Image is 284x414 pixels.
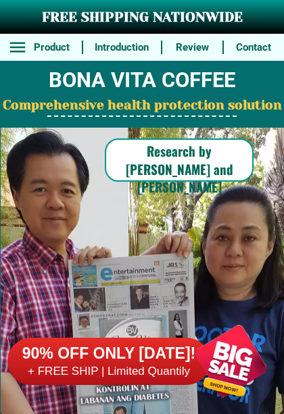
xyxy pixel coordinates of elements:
[7,364,210,379] h6: + FREE SHIP | Limited Quantily
[105,142,254,196] h6: Research by [PERSON_NAME] and [PERSON_NAME]
[91,40,153,55] h6: Introduction
[169,40,215,55] h6: Review
[231,40,277,55] h6: Contact
[29,40,75,55] h6: Product
[7,344,210,364] h6: 90% OFF ONLY [DATE]!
